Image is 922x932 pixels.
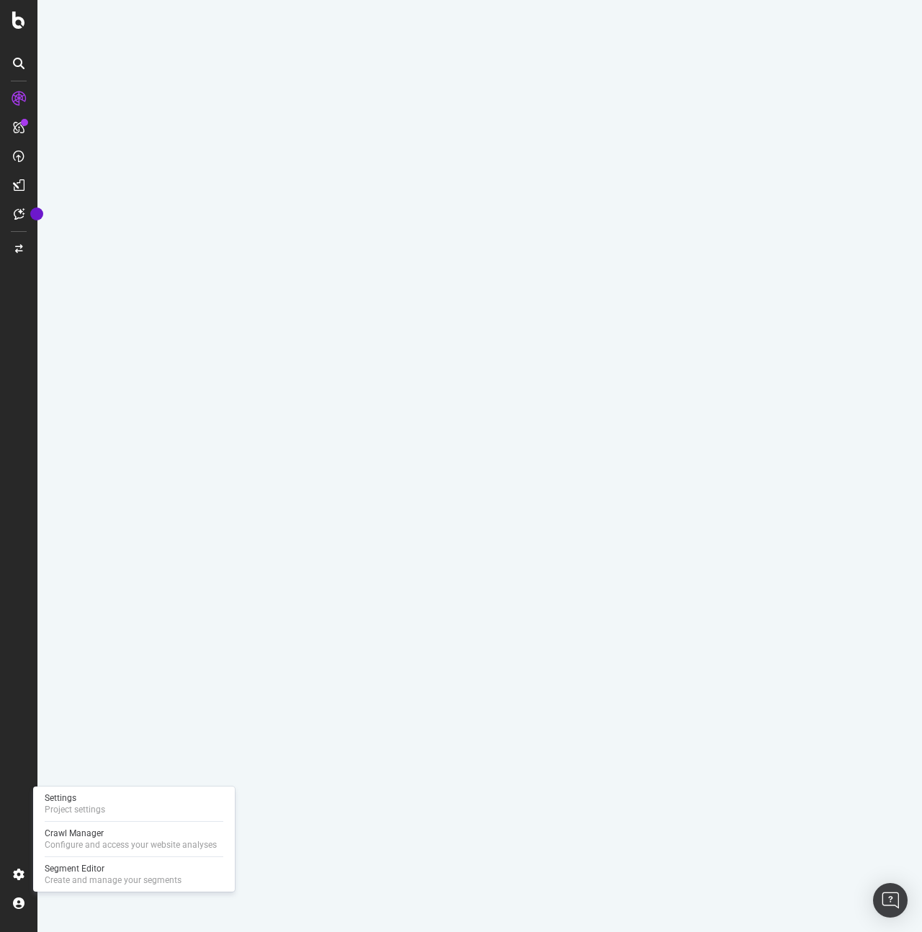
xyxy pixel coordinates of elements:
a: Crawl ManagerConfigure and access your website analyses [39,826,229,852]
div: Open Intercom Messenger [873,883,908,918]
div: Tooltip anchor [30,207,43,220]
a: Segment EditorCreate and manage your segments [39,861,229,887]
div: Segment Editor [45,863,182,874]
a: SettingsProject settings [39,791,229,817]
div: Settings [45,792,105,804]
div: Crawl Manager [45,828,217,839]
div: Configure and access your website analyses [45,839,217,851]
div: Project settings [45,804,105,815]
div: Create and manage your segments [45,874,182,886]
